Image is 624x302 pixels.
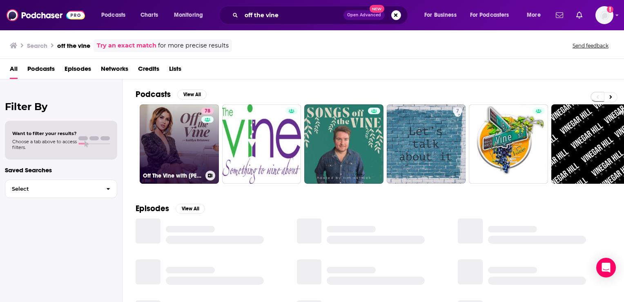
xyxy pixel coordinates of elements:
span: More [527,9,541,21]
a: 78 [201,108,214,114]
div: Search podcasts, credits, & more... [227,6,416,25]
input: Search podcasts, credits, & more... [241,9,343,22]
span: Want to filter your results? [12,131,77,136]
button: open menu [96,9,136,22]
button: View All [177,90,207,99]
button: open menu [419,9,467,22]
a: All [10,62,18,79]
a: Networks [101,62,128,79]
h3: off the vine [57,42,90,50]
span: Podcasts [101,9,125,21]
h3: Off The Vine with [PERSON_NAME] [143,172,202,179]
button: open menu [521,9,551,22]
a: 7 [453,108,462,114]
h2: Filter By [5,101,117,113]
span: 7 [456,107,459,115]
a: EpisodesView All [136,203,205,214]
button: open menu [465,9,521,22]
button: Select [5,180,117,198]
a: 78Off The Vine with [PERSON_NAME] [140,104,219,184]
a: Show notifications dropdown [553,8,566,22]
p: Saved Searches [5,166,117,174]
span: 78 [205,107,210,115]
a: 7 [387,104,466,184]
span: Charts [140,9,158,21]
svg: Add a profile image [607,6,613,13]
span: Logged in as BenLaurro [595,6,613,24]
button: Send feedback [570,42,611,49]
span: For Podcasters [470,9,509,21]
h2: Episodes [136,203,169,214]
a: Podcasts [27,62,55,79]
a: Episodes [65,62,91,79]
button: View All [176,204,205,214]
span: Choose a tab above to access filters. [12,139,77,150]
a: Try an exact match [97,41,156,50]
span: For Business [424,9,457,21]
div: Open Intercom Messenger [596,258,616,277]
img: Podchaser - Follow, Share and Rate Podcasts [7,7,85,23]
a: Credits [138,62,159,79]
span: Monitoring [174,9,203,21]
img: User Profile [595,6,613,24]
span: for more precise results [158,41,229,50]
span: Open Advanced [347,13,381,17]
a: Show notifications dropdown [573,8,586,22]
button: Open AdvancedNew [343,10,385,20]
h3: Search [27,42,47,50]
span: Select [5,186,100,192]
h2: Podcasts [136,89,171,99]
button: open menu [168,9,214,22]
a: Charts [135,9,163,22]
a: Lists [169,62,181,79]
a: PodcastsView All [136,89,207,99]
span: New [370,5,384,13]
button: Show profile menu [595,6,613,24]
